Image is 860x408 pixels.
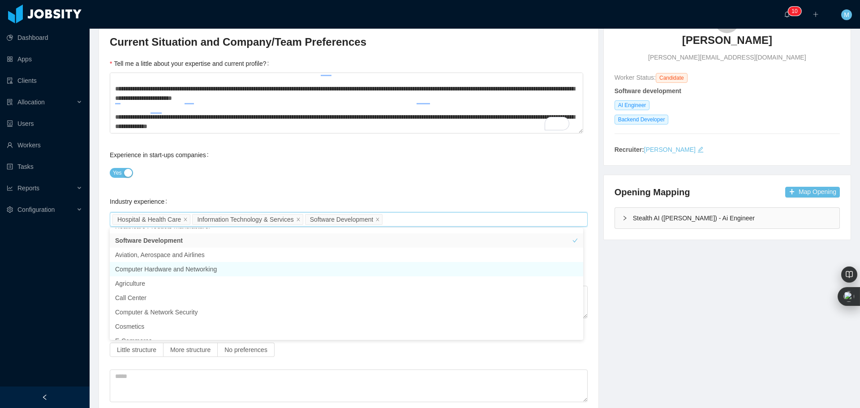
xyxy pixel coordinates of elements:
li: Cosmetics [110,319,583,334]
span: Configuration [17,206,55,213]
i: icon: solution [7,99,13,105]
div: Hospital & Health Care [117,215,181,224]
button: Experience in start-ups companies [110,168,133,178]
div: icon: rightStealth AI ([PERSON_NAME]) - Ai Engineer [615,208,839,228]
span: Backend Developer [615,115,669,125]
span: Candidate [656,73,688,83]
span: No preferences [224,346,267,353]
span: More structure [170,346,211,353]
h3: Current Situation and Company/Team Preferences [110,35,588,49]
p: 1 [791,7,795,16]
li: Call Center [110,291,583,305]
i: icon: edit [697,146,704,153]
li: Aviation, Aerospace and Airlines [110,248,583,262]
a: icon: profileTasks [7,158,82,176]
a: icon: appstoreApps [7,50,82,68]
textarea: To enrich screen reader interactions, please activate Accessibility in Grammarly extension settings [110,73,583,133]
i: icon: setting [7,206,13,213]
a: icon: pie-chartDashboard [7,29,82,47]
sup: 10 [788,7,801,16]
i: icon: close [375,217,380,222]
span: [PERSON_NAME][EMAIL_ADDRESS][DOMAIN_NAME] [648,53,806,62]
span: Yes [113,168,122,177]
i: icon: plus [813,11,819,17]
label: Tell me a little about your expertise and current profile? [110,60,272,67]
li: Software Development [305,214,383,225]
i: icon: check [572,266,578,272]
a: icon: userWorkers [7,136,82,154]
button: icon: plusMap Opening [785,187,840,198]
span: Worker Status: [615,74,656,81]
label: Industry experience [110,198,171,205]
strong: Recruiter: [615,146,644,153]
li: Software Development [110,233,583,248]
i: icon: check [572,324,578,329]
div: Software Development [310,215,374,224]
i: icon: check [572,338,578,344]
i: icon: check [572,252,578,258]
input: Industry experience [384,214,389,225]
li: Computer & Network Security [110,305,583,319]
a: [PERSON_NAME] [682,33,772,53]
i: icon: check [572,238,578,243]
i: icon: line-chart [7,185,13,191]
i: icon: close [296,217,301,222]
i: icon: right [622,215,628,221]
span: Little structure [117,346,156,353]
a: [PERSON_NAME] [644,146,696,153]
li: Hospital & Health Care [112,214,190,225]
i: icon: check [572,295,578,301]
li: E-Commerce [110,334,583,348]
li: Computer Hardware and Networking [110,262,583,276]
i: icon: check [572,309,578,315]
strong: Software development [615,87,681,94]
i: icon: check [572,281,578,286]
div: Information Technology & Services [197,215,293,224]
span: Allocation [17,99,45,106]
a: icon: robotUsers [7,115,82,133]
a: icon: auditClients [7,72,82,90]
span: AI Engineer [615,100,650,110]
p: 0 [795,7,798,16]
i: icon: close [183,217,188,222]
i: icon: bell [784,11,790,17]
h4: Opening Mapping [615,186,690,198]
span: Reports [17,185,39,192]
label: Experience in start-ups companies [110,151,212,159]
span: M [844,9,849,20]
h3: [PERSON_NAME] [682,33,772,47]
li: Information Technology & Services [192,214,303,225]
li: Agriculture [110,276,583,291]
